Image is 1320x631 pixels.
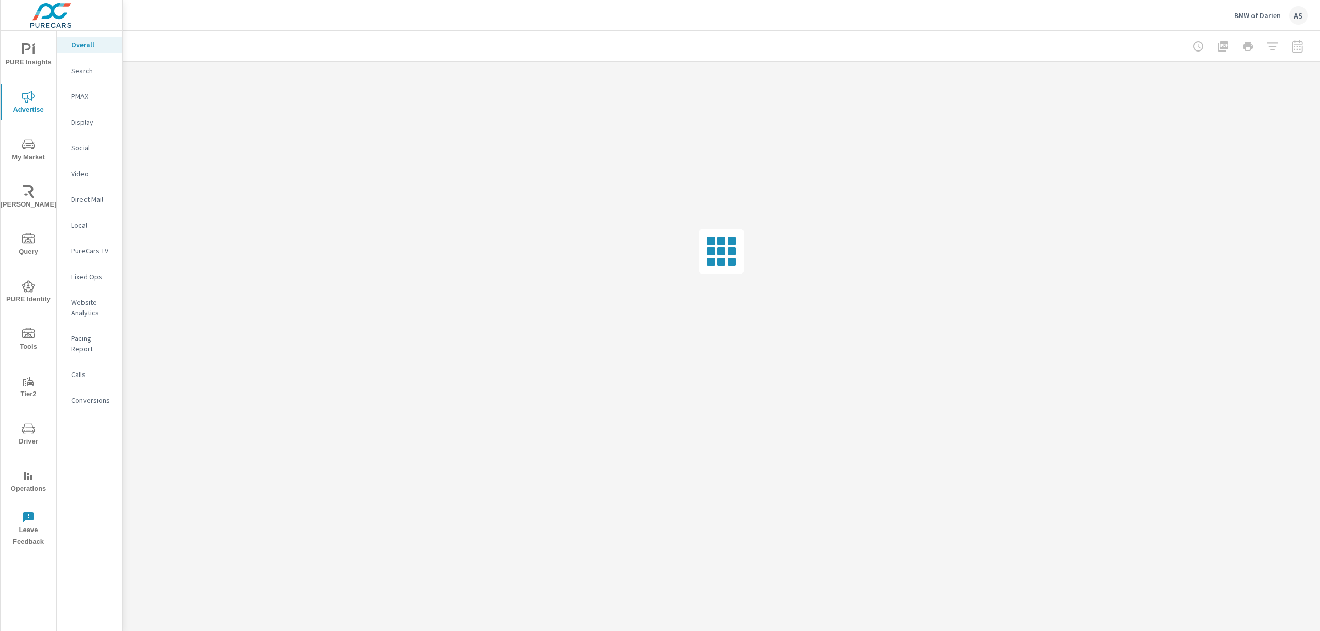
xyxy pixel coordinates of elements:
[57,89,122,104] div: PMAX
[57,37,122,53] div: Overall
[4,328,53,353] span: Tools
[4,185,53,211] span: [PERSON_NAME]
[71,369,114,380] p: Calls
[71,117,114,127] p: Display
[71,143,114,153] p: Social
[57,243,122,259] div: PureCars TV
[57,295,122,320] div: Website Analytics
[71,333,114,354] p: Pacing Report
[1234,11,1281,20] p: BMW of Darien
[4,375,53,400] span: Tier2
[57,331,122,356] div: Pacing Report
[71,246,114,256] p: PureCars TV
[71,297,114,318] p: Website Analytics
[71,220,114,230] p: Local
[57,217,122,233] div: Local
[57,166,122,181] div: Video
[57,367,122,382] div: Calls
[71,168,114,179] p: Video
[57,269,122,284] div: Fixed Ops
[4,233,53,258] span: Query
[1,31,56,552] div: nav menu
[4,43,53,69] span: PURE Insights
[57,140,122,156] div: Social
[57,63,122,78] div: Search
[57,114,122,130] div: Display
[1289,6,1308,25] div: AS
[57,192,122,207] div: Direct Mail
[71,271,114,282] p: Fixed Ops
[4,91,53,116] span: Advertise
[71,194,114,204] p: Direct Mail
[71,91,114,101] p: PMAX
[57,393,122,408] div: Conversions
[4,138,53,163] span: My Market
[71,65,114,76] p: Search
[71,395,114,405] p: Conversions
[4,280,53,305] span: PURE Identity
[4,511,53,548] span: Leave Feedback
[4,422,53,448] span: Driver
[4,470,53,495] span: Operations
[71,40,114,50] p: Overall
